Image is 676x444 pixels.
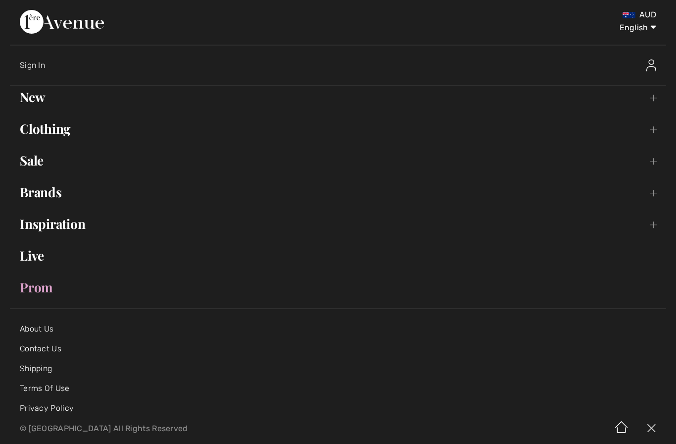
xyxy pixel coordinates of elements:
[20,10,104,34] img: 1ère Avenue
[10,118,666,140] a: Clothing
[10,213,666,235] a: Inspiration
[10,181,666,203] a: Brands
[20,324,53,333] a: About Us
[20,60,45,70] span: Sign In
[20,384,70,393] a: Terms Of Use
[20,403,74,413] a: Privacy Policy
[646,59,656,71] img: Sign In
[10,86,666,108] a: New
[397,10,656,20] div: AUD
[10,245,666,267] a: Live
[20,50,666,81] a: Sign InSign In
[23,7,43,16] span: Help
[20,364,52,373] a: Shipping
[10,277,666,298] a: Prom
[20,344,61,353] a: Contact Us
[636,413,666,444] img: X
[10,150,666,171] a: Sale
[607,413,636,444] img: Home
[20,425,397,432] p: © [GEOGRAPHIC_DATA] All Rights Reserved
